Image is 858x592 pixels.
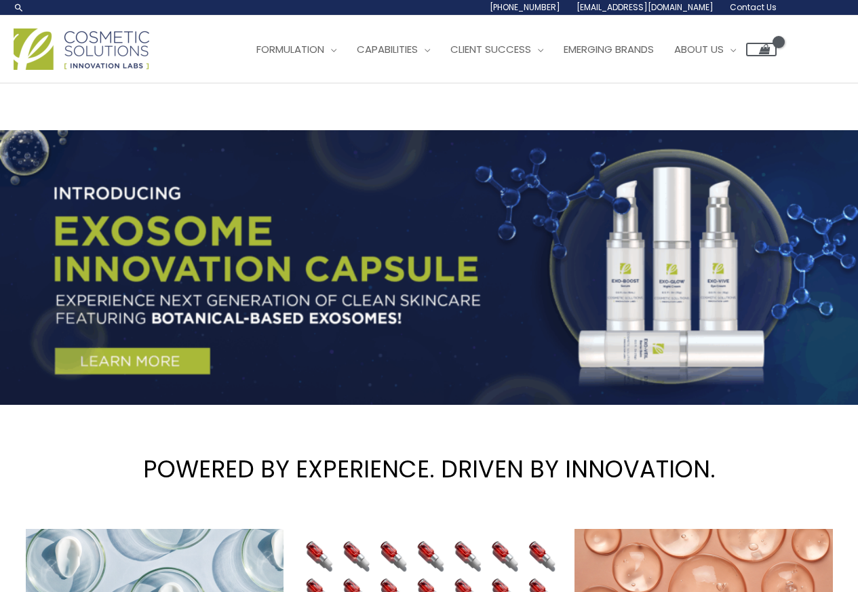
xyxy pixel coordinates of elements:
a: Search icon link [14,2,24,13]
span: [PHONE_NUMBER] [490,1,560,13]
a: View Shopping Cart, empty [746,43,777,56]
span: Client Success [450,42,531,56]
a: Client Success [440,29,553,70]
a: About Us [664,29,746,70]
span: Contact Us [730,1,777,13]
span: Capabilities [357,42,418,56]
a: Emerging Brands [553,29,664,70]
span: [EMAIL_ADDRESS][DOMAIN_NAME] [577,1,714,13]
nav: Site Navigation [236,29,777,70]
img: Cosmetic Solutions Logo [14,28,149,70]
a: Formulation [246,29,347,70]
span: Formulation [256,42,324,56]
span: About Us [674,42,724,56]
span: Emerging Brands [564,42,654,56]
a: Capabilities [347,29,440,70]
